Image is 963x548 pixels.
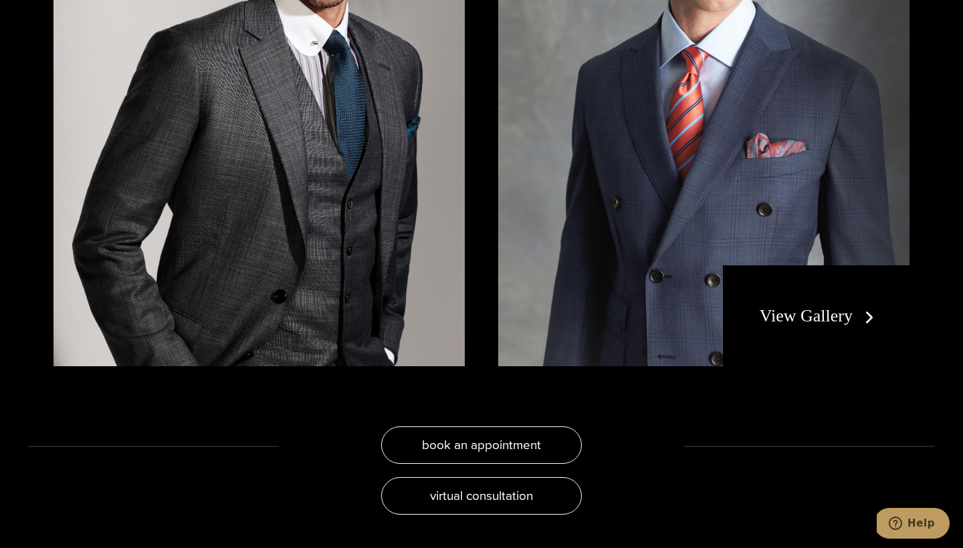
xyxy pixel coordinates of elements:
[381,426,582,464] a: book an appointment
[760,306,879,325] a: View Gallery
[422,435,541,454] span: book an appointment
[430,486,533,505] span: virtual consultation
[381,477,582,515] a: virtual consultation
[877,508,950,541] iframe: Opens a widget where you can chat to one of our agents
